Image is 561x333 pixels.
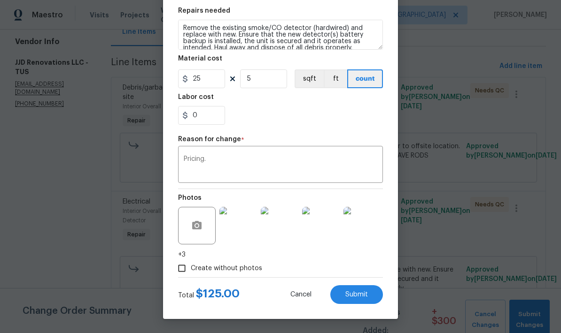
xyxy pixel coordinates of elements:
[178,250,186,259] span: +3
[330,285,383,304] button: Submit
[178,289,240,300] div: Total
[347,69,383,88] button: count
[178,8,230,14] h5: Repairs needed
[191,264,262,273] span: Create without photos
[295,69,324,88] button: sqft
[178,195,202,201] h5: Photos
[196,288,240,299] span: $ 125.00
[178,55,222,62] h5: Material cost
[184,156,377,175] textarea: Pricing.
[324,69,347,88] button: ft
[178,20,383,50] textarea: Remove the existing smoke/CO detector (hardwired) and replace with new. Ensure that the new detec...
[345,291,368,298] span: Submit
[275,285,327,304] button: Cancel
[290,291,312,298] span: Cancel
[178,94,214,100] h5: Labor cost
[178,136,241,143] h5: Reason for change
